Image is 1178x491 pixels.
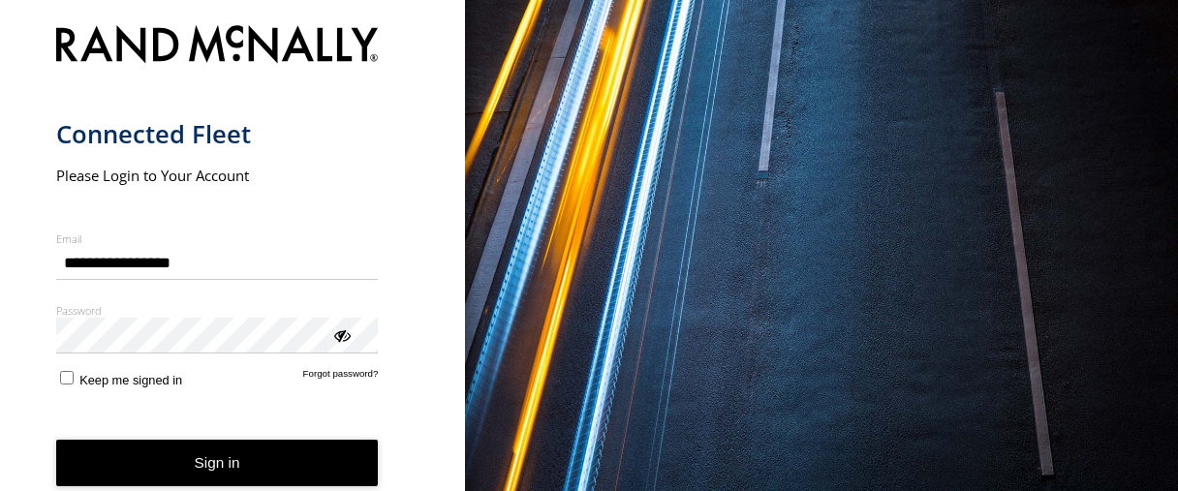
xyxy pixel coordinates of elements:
[60,371,74,384] input: Keep me signed in
[56,440,379,487] button: Sign in
[56,231,379,246] label: Email
[56,118,379,150] h1: Connected Fleet
[303,368,379,387] a: Forgot password?
[56,166,379,185] h2: Please Login to Your Account
[79,373,182,387] span: Keep me signed in
[331,324,351,344] div: ViewPassword
[56,21,379,71] img: Rand McNally
[56,303,379,318] label: Password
